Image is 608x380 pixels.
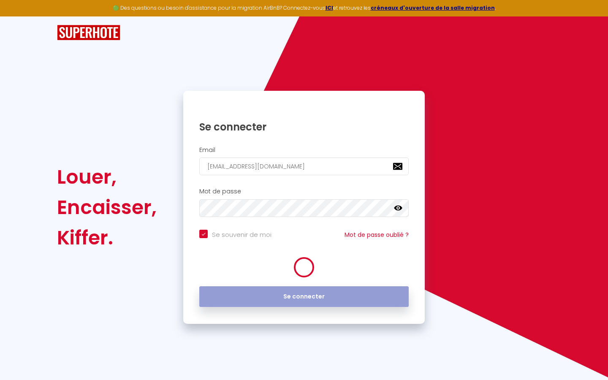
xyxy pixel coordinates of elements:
button: Se connecter [199,286,409,307]
div: Kiffer. [57,223,157,253]
a: ICI [326,4,333,11]
a: créneaux d'ouverture de la salle migration [371,4,495,11]
div: Encaisser, [57,192,157,223]
h2: Mot de passe [199,188,409,195]
a: Mot de passe oublié ? [345,231,409,239]
button: Ouvrir le widget de chat LiveChat [7,3,32,29]
h2: Email [199,147,409,154]
div: Louer, [57,162,157,192]
input: Ton Email [199,157,409,175]
img: SuperHote logo [57,25,120,41]
h1: Se connecter [199,120,409,133]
